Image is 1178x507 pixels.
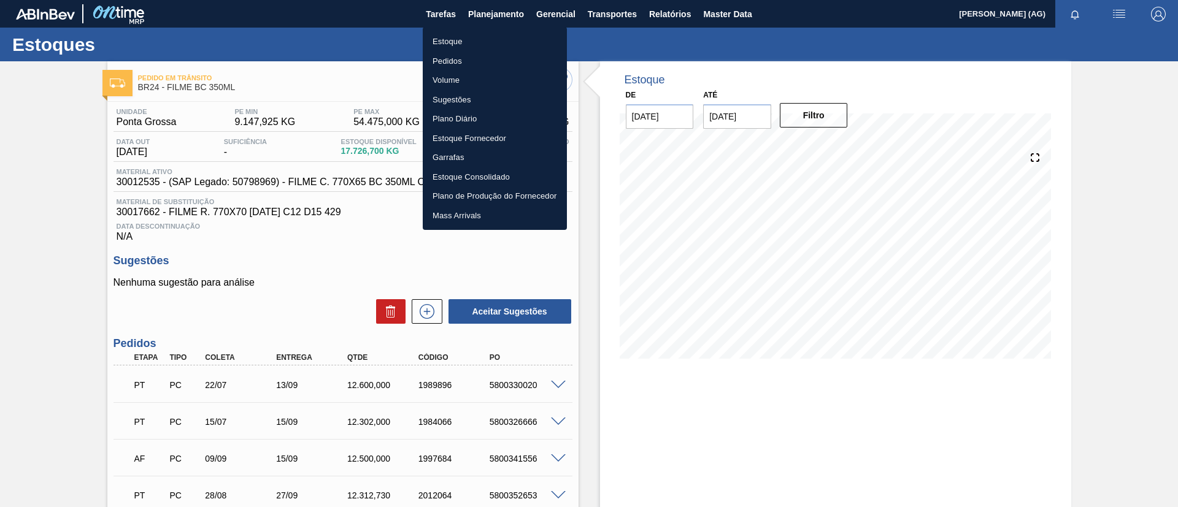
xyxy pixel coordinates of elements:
a: Sugestões [423,90,567,110]
a: Estoque Consolidado [423,167,567,187]
a: Garrafas [423,148,567,167]
a: Estoque Fornecedor [423,129,567,148]
a: Plano Diário [423,109,567,129]
a: Pedidos [423,51,567,71]
a: Plano de Produção do Fornecedor [423,186,567,206]
a: Mass Arrivals [423,206,567,226]
a: Volume [423,71,567,90]
a: Estoque [423,32,567,51]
